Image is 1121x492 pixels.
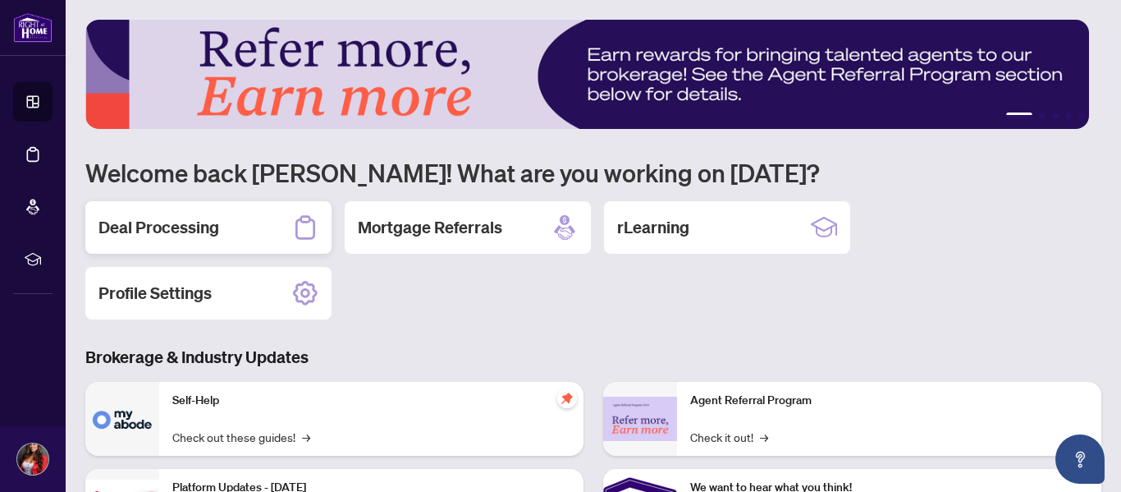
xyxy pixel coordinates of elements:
h2: Mortgage Referrals [358,216,502,239]
h2: Deal Processing [98,216,219,239]
img: Self-Help [85,382,159,456]
button: 5 [1078,113,1085,119]
img: Slide 0 [85,20,1089,129]
span: → [302,428,310,446]
button: 1 [1006,113,1032,119]
button: Open asap [1055,435,1105,484]
p: Agent Referral Program [690,392,1088,410]
button: 2 [1039,113,1046,119]
span: → [760,428,768,446]
img: logo [13,12,53,43]
h1: Welcome back [PERSON_NAME]! What are you working on [DATE]? [85,157,1101,188]
button: 4 [1065,113,1072,119]
h2: rLearning [617,216,689,239]
h2: Profile Settings [98,282,212,305]
a: Check it out!→ [690,428,768,446]
p: Self-Help [172,392,570,410]
span: pushpin [557,389,577,408]
img: Agent Referral Program [603,397,677,442]
a: Check out these guides!→ [172,428,310,446]
button: 3 [1052,113,1059,119]
img: Profile Icon [17,444,48,475]
h3: Brokerage & Industry Updates [85,346,1101,369]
